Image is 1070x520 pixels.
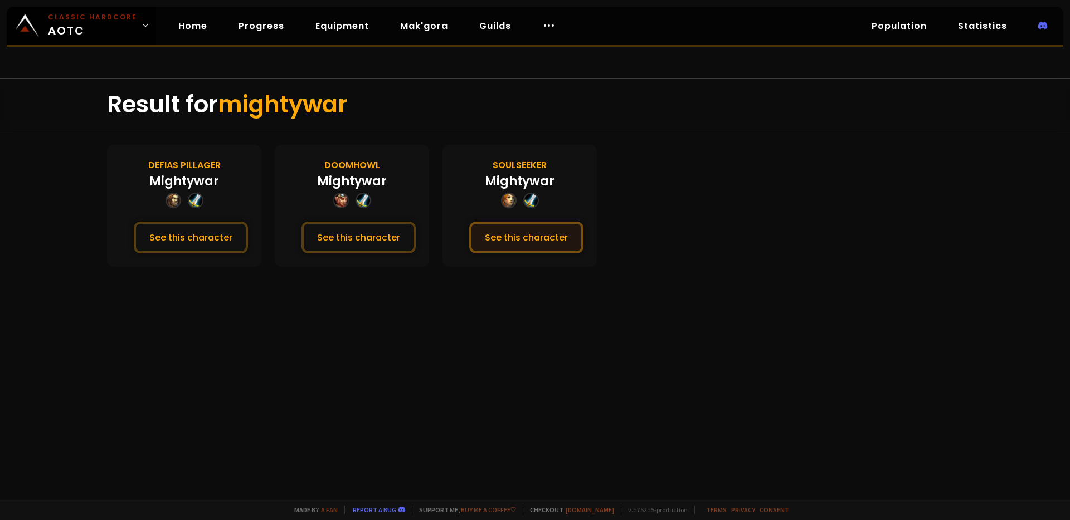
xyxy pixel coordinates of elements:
a: Guilds [470,14,520,37]
small: Classic Hardcore [48,12,137,22]
button: See this character [301,222,416,253]
a: Equipment [307,14,378,37]
div: Result for [107,79,963,131]
span: Checkout [523,506,614,514]
a: Statistics [949,14,1016,37]
a: Report a bug [353,506,396,514]
span: Support me, [412,506,516,514]
a: [DOMAIN_NAME] [566,506,614,514]
a: Buy me a coffee [461,506,516,514]
span: mightywar [218,88,347,121]
span: v. d752d5 - production [621,506,688,514]
a: Consent [760,506,789,514]
div: Mightywar [317,172,387,190]
a: Terms [706,506,727,514]
span: Made by [288,506,338,514]
div: Soulseeker [493,158,547,172]
a: Privacy [731,506,755,514]
a: a fan [321,506,338,514]
a: Population [863,14,936,37]
a: Progress [230,14,293,37]
div: Defias Pillager [148,158,221,172]
div: Mightywar [149,172,219,190]
a: Classic HardcoreAOTC [7,7,156,45]
button: See this character [469,222,583,253]
div: Mightywar [485,172,555,190]
a: Mak'gora [391,14,457,37]
button: See this character [134,222,248,253]
div: Doomhowl [324,158,380,172]
span: AOTC [48,12,137,39]
a: Home [169,14,216,37]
